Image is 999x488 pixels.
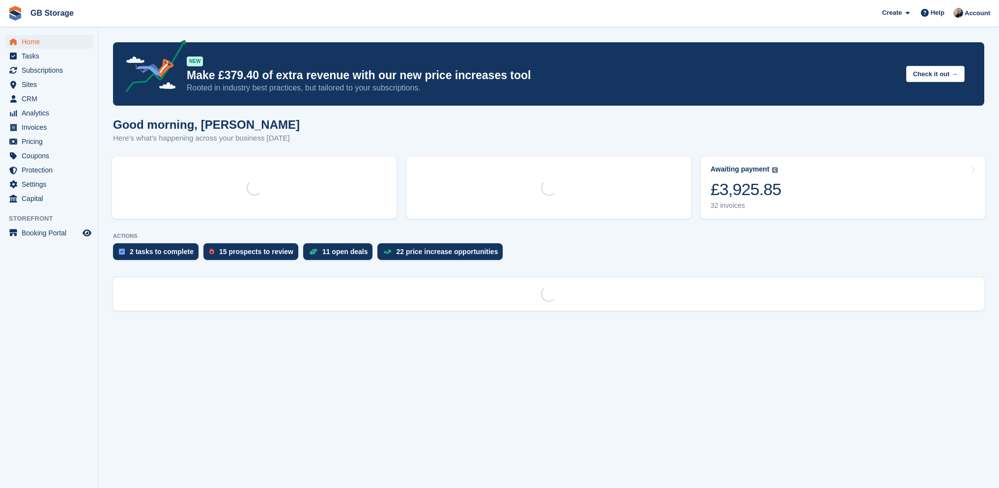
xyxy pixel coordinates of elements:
span: Sites [22,78,81,91]
p: Make £379.40 of extra revenue with our new price increases tool [187,68,898,83]
p: Here's what's happening across your business [DATE] [113,133,300,144]
a: menu [5,49,93,63]
span: Home [22,35,81,49]
img: prospect-51fa495bee0391a8d652442698ab0144808aea92771e9ea1ae160a38d050c398.svg [209,249,214,255]
img: price_increase_opportunities-93ffe204e8149a01c8c9dc8f82e8f89637d9d84a8eef4429ea346261dce0b2c0.svg [383,250,391,254]
span: Capital [22,192,81,205]
span: Pricing [22,135,81,148]
span: Subscriptions [22,63,81,77]
a: Preview store [81,227,93,239]
div: NEW [187,57,203,66]
img: deal-1b604bf984904fb50ccaf53a9ad4b4a5d6e5aea283cecdc64d6e3604feb123c2.svg [309,248,317,255]
a: menu [5,163,93,177]
div: 2 tasks to complete [130,248,194,256]
p: ACTIONS [113,233,984,239]
a: menu [5,63,93,77]
button: Check it out → [906,66,965,82]
a: menu [5,106,93,120]
span: Invoices [22,120,81,134]
p: Rooted in industry best practices, but tailored to your subscriptions. [187,83,898,93]
span: Protection [22,163,81,177]
a: menu [5,226,93,240]
span: Coupons [22,149,81,163]
img: price-adjustments-announcement-icon-8257ccfd72463d97f412b2fc003d46551f7dbcb40ab6d574587a9cd5c0d94... [117,40,186,96]
div: 11 open deals [322,248,368,256]
span: Help [931,8,944,18]
span: CRM [22,92,81,106]
h1: Good morning, [PERSON_NAME] [113,118,300,131]
img: icon-info-grey-7440780725fd019a000dd9b08b2336e03edf1995a4989e88bcd33f0948082b44.svg [772,167,778,173]
a: 2 tasks to complete [113,243,203,265]
a: 22 price increase opportunities [377,243,508,265]
a: menu [5,192,93,205]
span: Tasks [22,49,81,63]
span: Storefront [9,214,98,224]
a: menu [5,120,93,134]
span: Create [882,8,902,18]
a: menu [5,135,93,148]
span: Account [965,8,990,18]
div: 15 prospects to review [219,248,293,256]
a: 11 open deals [303,243,378,265]
div: 32 invoices [711,201,781,210]
span: Analytics [22,106,81,120]
img: task-75834270c22a3079a89374b754ae025e5fb1db73e45f91037f5363f120a921f8.svg [119,249,125,255]
div: 22 price increase opportunities [396,248,498,256]
a: menu [5,35,93,49]
a: GB Storage [27,5,78,21]
span: Booking Portal [22,226,81,240]
a: menu [5,92,93,106]
a: 15 prospects to review [203,243,303,265]
a: menu [5,177,93,191]
a: Awaiting payment £3,925.85 32 invoices [701,156,985,219]
a: menu [5,149,93,163]
img: Karl Walker [953,8,963,18]
div: Awaiting payment [711,165,770,173]
a: menu [5,78,93,91]
span: Settings [22,177,81,191]
div: £3,925.85 [711,179,781,200]
img: stora-icon-8386f47178a22dfd0bd8f6a31ec36ba5ce8667c1dd55bd0f319d3a0aa187defe.svg [8,6,23,21]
